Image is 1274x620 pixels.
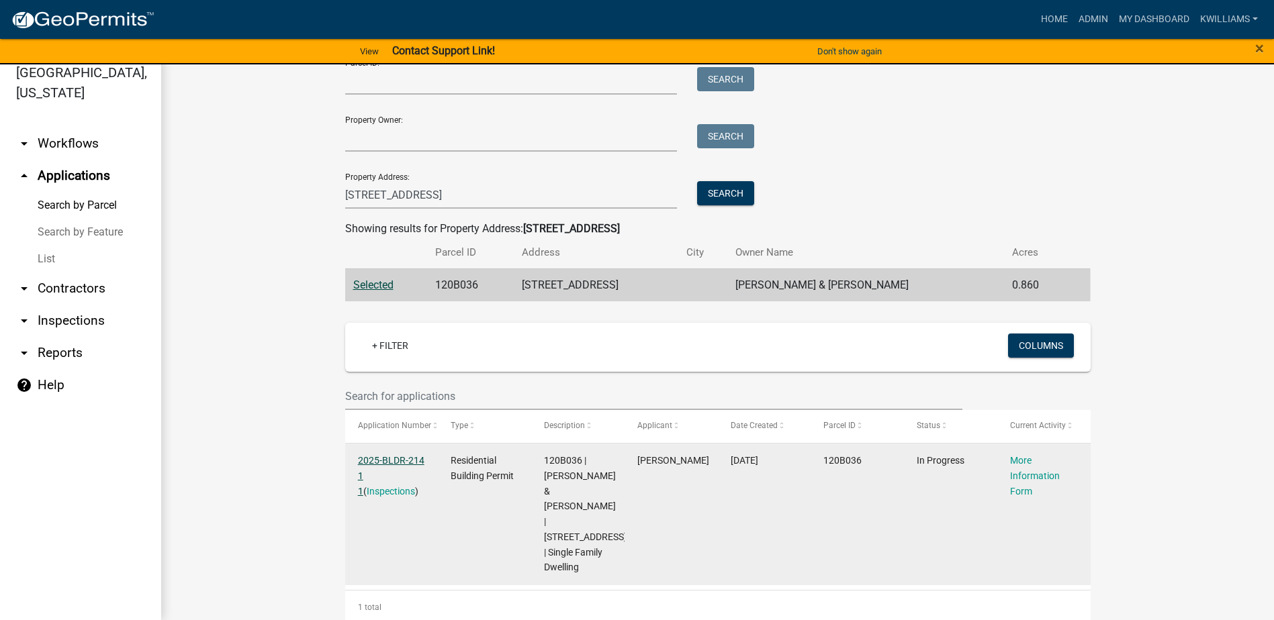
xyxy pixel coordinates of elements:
th: Parcel ID [427,237,514,268]
span: Status [917,421,940,430]
a: Inspections [367,486,415,497]
div: ( ) [358,453,425,499]
strong: Contact Support Link! [392,44,495,57]
th: Owner Name [727,237,1004,268]
i: arrow_drop_down [16,136,32,152]
datatable-header-cell: Description [531,410,625,442]
i: arrow_drop_down [16,280,32,297]
i: arrow_drop_down [16,313,32,329]
td: [STREET_ADDRESS] [514,268,678,301]
datatable-header-cell: Date Created [718,410,811,442]
a: My Dashboard [1113,7,1195,32]
datatable-header-cell: Applicant [625,410,718,442]
th: City [678,237,727,268]
input: Search for applications [345,382,963,410]
datatable-header-cell: Type [438,410,531,442]
button: Don't show again [812,40,887,62]
span: Applicant [637,421,672,430]
div: Showing results for Property Address: [345,221,1091,237]
a: More Information Form [1010,455,1060,497]
button: Search [697,124,754,148]
strong: [STREET_ADDRESS] [523,222,620,235]
span: Parcel ID [823,421,856,430]
datatable-header-cell: Status [904,410,997,442]
td: 120B036 [427,268,514,301]
a: Selected [353,278,394,291]
a: Admin [1073,7,1113,32]
span: 07/17/2025 [731,455,758,466]
span: 120B036 [823,455,862,466]
span: In Progress [917,455,964,466]
span: × [1255,39,1264,58]
th: Acres [1004,237,1066,268]
a: Home [1036,7,1073,32]
a: + Filter [361,333,419,358]
a: View [355,40,384,62]
datatable-header-cell: Parcel ID [811,410,904,442]
datatable-header-cell: Application Number [345,410,439,442]
td: [PERSON_NAME] & [PERSON_NAME] [727,268,1004,301]
span: Current Activity [1010,421,1066,430]
i: arrow_drop_down [16,345,32,361]
span: Application Number [358,421,431,430]
span: Type [451,421,468,430]
span: 120B036 | DYER DEDRA & THOMAS | 109 RIVER PLACE CT | Single Family Dwelling [544,455,627,572]
span: John White [637,455,709,466]
button: Columns [1008,333,1074,358]
td: 0.860 [1004,268,1066,301]
a: 2025-BLDR-214 1 1 [358,455,424,497]
button: Close [1255,40,1264,56]
i: arrow_drop_up [16,168,32,184]
span: Residential Building Permit [451,455,514,481]
span: Date Created [731,421,778,430]
button: Search [697,67,754,91]
span: Description [544,421,585,430]
i: help [16,377,32,393]
th: Address [514,237,678,268]
a: kwilliams [1195,7,1263,32]
datatable-header-cell: Current Activity [997,410,1091,442]
button: Search [697,181,754,205]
